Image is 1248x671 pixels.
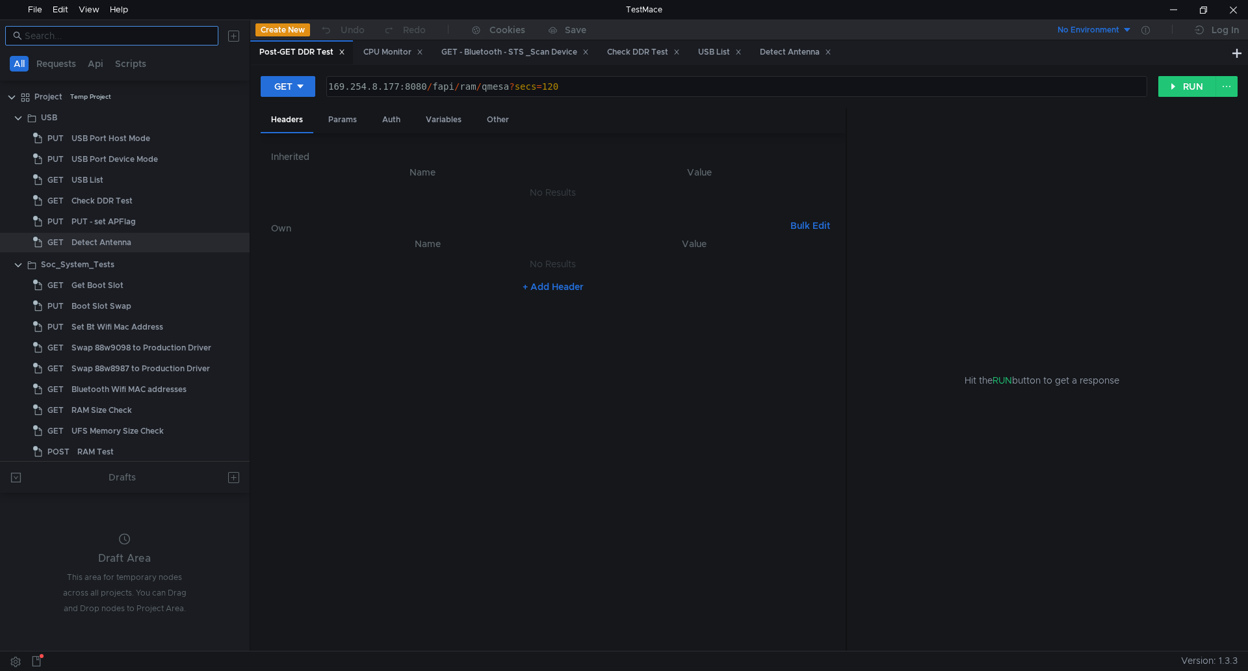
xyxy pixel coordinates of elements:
[109,469,136,485] div: Drafts
[341,22,365,38] div: Undo
[71,233,131,252] div: Detect Antenna
[517,279,589,295] button: + Add Header
[261,108,313,133] div: Headers
[71,359,210,378] div: Swap 88w8987 to Production Driver
[71,129,150,148] div: USB Port Host Mode
[47,359,64,378] span: GET
[47,380,64,399] span: GET
[530,187,576,198] nz-embed-empty: No Results
[70,87,111,107] div: Temp Project
[47,317,64,337] span: PUT
[111,56,150,72] button: Scripts
[1158,76,1216,97] button: RUN
[47,421,64,441] span: GET
[372,108,411,132] div: Auth
[47,212,64,231] span: PUT
[47,150,64,169] span: PUT
[34,87,62,107] div: Project
[71,150,158,169] div: USB Port Device Mode
[71,296,131,316] div: Boot Slot Swap
[259,46,345,59] div: Post-GET DDR Test
[47,129,64,148] span: PUT
[71,380,187,399] div: Bluetooth Wifi MAC addresses
[403,22,426,38] div: Redo
[318,108,367,132] div: Params
[10,56,29,72] button: All
[415,108,472,132] div: Variables
[25,29,211,43] input: Search...
[1042,20,1132,40] button: No Environment
[47,442,70,462] span: POST
[261,76,315,97] button: GET
[71,170,103,190] div: USB List
[47,233,64,252] span: GET
[271,220,785,236] h6: Own
[71,276,123,295] div: Get Boot Slot
[71,421,164,441] div: UFS Memory Size Check
[274,79,292,94] div: GET
[47,191,64,211] span: GET
[71,401,132,420] div: RAM Size Check
[71,338,211,358] div: Swap 88w9098 to Production Driver
[1212,22,1239,38] div: Log In
[489,22,525,38] div: Cookies
[41,255,114,274] div: Soc_System_Tests
[32,56,80,72] button: Requests
[564,164,835,180] th: Value
[47,276,64,295] span: GET
[71,317,163,337] div: Set Bt Wifi Mac Address
[71,191,133,211] div: Check DDR Test
[530,258,576,270] nz-embed-empty: No Results
[1181,651,1238,670] span: Version: 1.3.3
[47,170,64,190] span: GET
[84,56,107,72] button: Api
[47,401,64,420] span: GET
[441,46,589,59] div: GET - Bluetooth - STS _Scan Device
[760,46,831,59] div: Detect Antenna
[255,23,310,36] button: Create New
[271,149,835,164] h6: Inherited
[47,338,64,358] span: GET
[41,108,57,127] div: USB
[607,46,680,59] div: Check DDR Test
[965,373,1119,388] span: Hit the button to get a response
[785,218,835,233] button: Bulk Edit
[1058,24,1119,36] div: No Environment
[47,296,64,316] span: PUT
[476,108,519,132] div: Other
[363,46,423,59] div: CPU Monitor
[563,236,825,252] th: Value
[77,442,114,462] div: RAM Test
[281,164,564,180] th: Name
[310,20,374,40] button: Undo
[698,46,742,59] div: USB List
[993,375,1012,386] span: RUN
[292,236,563,252] th: Name
[71,212,136,231] div: PUT - set APFlag
[565,25,586,34] div: Save
[374,20,435,40] button: Redo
